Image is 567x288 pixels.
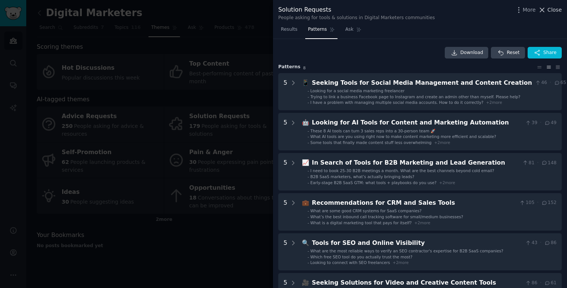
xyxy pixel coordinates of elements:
span: 43 [525,240,537,246]
span: · [540,240,541,246]
div: Looking for AI Tools for Content and Marketing Automation [312,118,522,127]
span: Share [543,49,556,56]
div: - [307,134,309,139]
span: What’s the best inbound call tracking software for small/medium businesses? [310,214,463,219]
span: 86 [525,280,537,286]
span: Ask [345,26,354,33]
span: 65 [554,79,566,86]
span: + 2 more [414,220,430,225]
span: 💼 [302,199,309,206]
div: 5 [283,118,287,145]
button: Close [538,6,562,14]
span: What are the most reliable ways to verify an SEO contractor's expertise for B2B SaaS companies? [310,249,503,253]
span: B2B SaaS marketers, what’s actually bringing leads? [310,174,414,179]
span: What AI tools are you using right now to make content marketing more efficient and scalable? [310,134,496,139]
div: - [307,168,309,173]
span: These 8 AI tools can turn 3 sales reps into a 30-person team 🚀 [310,129,436,133]
a: Results [278,24,300,39]
div: - [307,128,309,133]
span: 📈 [302,159,309,166]
span: + 2 more [439,180,455,185]
button: Share [528,47,562,59]
a: Download [445,47,489,59]
span: Download [460,49,483,56]
div: Seeking Tools for Social Media Management and Content Creation [312,78,532,88]
span: What are some good CRM systems for SaaS companies? [310,208,421,213]
span: + 2 more [486,100,502,105]
div: Recommendations for CRM and Sales Tools [312,198,517,208]
span: Looking to connect with SEO freelancers [310,260,390,265]
span: 86 [544,240,556,246]
div: - [307,254,309,259]
span: 61 [544,280,556,286]
span: 🎥 [302,279,309,286]
span: + 2 more [393,260,409,265]
span: 🤖 [302,119,309,126]
div: - [307,88,309,93]
span: · [540,280,541,286]
span: 📱 [302,79,309,86]
div: People asking for tools & solutions in Digital Marketers communities [278,15,435,21]
div: - [307,248,309,253]
span: Early-stage B2B SaaS GTM: what tools + playbooks do you use? [310,180,436,185]
div: - [307,174,309,179]
span: 105 [519,199,534,206]
div: In Search of Tools for B2B Marketing and Lead Generation [312,158,520,168]
span: Patterns [308,26,327,33]
span: Which free SEO tool do you actually trust the most? [310,255,412,259]
div: - [307,220,309,225]
span: More [523,6,536,14]
div: - [307,208,309,213]
span: · [537,160,538,166]
span: · [540,120,541,126]
div: Seeking Solutions for Video and Creative Content Tools [312,278,522,288]
span: Looking for a social media marketing freelancer [310,88,405,93]
div: - [307,94,309,99]
span: Reset [507,49,519,56]
span: Close [547,6,562,14]
span: I have a problem with managing multiple social media accounts. How to do it correctly? [310,100,484,105]
span: 46 [535,79,547,86]
div: - [307,214,309,219]
span: 81 [522,160,534,166]
span: 8 [303,66,306,70]
span: 🔍 [302,239,309,246]
span: Results [281,26,297,33]
div: 5 [283,198,287,225]
a: Ask [343,24,364,39]
span: 152 [541,199,556,206]
span: 148 [541,160,556,166]
span: Pattern s [278,64,300,70]
div: 5 [283,158,287,185]
div: - [307,260,309,265]
div: 5 [283,78,287,105]
span: 39 [525,120,537,126]
button: More [515,6,536,14]
span: Some tools that finally made content stuff less overwhelming [310,140,432,145]
span: 49 [544,120,556,126]
div: - [307,180,309,185]
span: Trying to link a business Facebook page to Instagram and create an admin other than myself. Pleas... [310,94,520,99]
a: Patterns [305,24,337,39]
div: Solution Requests [278,5,435,15]
span: · [550,79,551,86]
span: · [537,199,538,206]
span: + 2 more [434,140,450,145]
button: Reset [491,47,525,59]
div: - [307,100,309,105]
div: Tools for SEO and Online Visibility [312,238,522,248]
span: What is a digital marketing tool that pays for itself? [310,220,412,225]
div: 5 [283,238,287,265]
span: I need to book 25-30 B2B meetings a month. What are the best channels beyond cold email? [310,168,494,173]
div: - [307,140,309,145]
